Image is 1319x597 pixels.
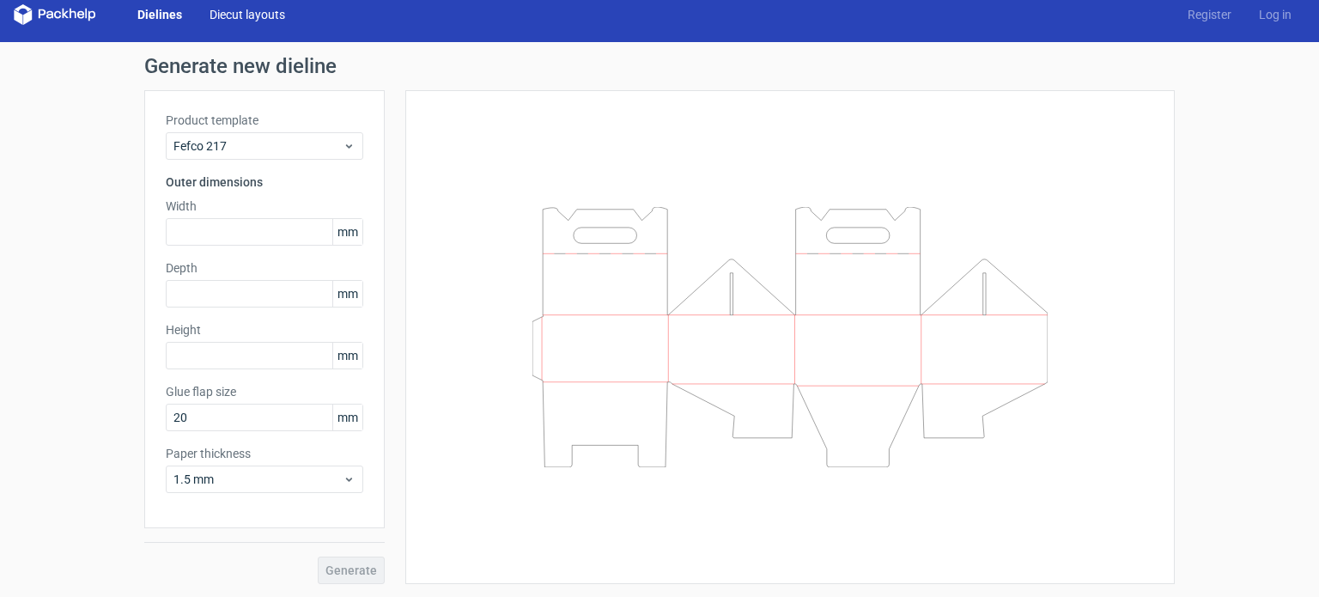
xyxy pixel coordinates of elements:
label: Depth [166,259,363,277]
h1: Generate new dieline [144,56,1175,76]
span: mm [332,281,362,307]
label: Height [166,321,363,338]
h3: Outer dimensions [166,174,363,191]
label: Glue flap size [166,383,363,400]
a: Register [1174,6,1245,23]
span: mm [332,405,362,430]
span: mm [332,343,362,369]
a: Dielines [124,6,196,23]
label: Product template [166,112,363,129]
span: 1.5 mm [173,471,343,488]
span: Fefco 217 [173,137,343,155]
label: Paper thickness [166,445,363,462]
label: Width [166,198,363,215]
a: Log in [1245,6,1305,23]
a: Diecut layouts [196,6,299,23]
span: mm [332,219,362,245]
